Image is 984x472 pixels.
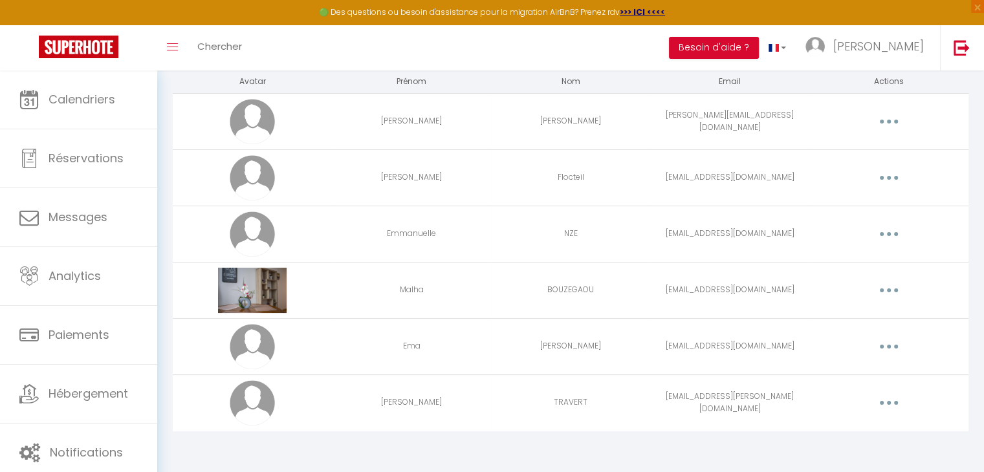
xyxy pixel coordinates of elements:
[230,211,275,257] img: avatar.png
[39,36,118,58] img: Super Booking
[954,39,970,56] img: logout
[218,268,286,313] img: 17553506409633.jpg
[332,206,491,262] td: Emmanuelle
[49,268,101,284] span: Analytics
[49,385,128,402] span: Hébergement
[173,70,332,93] th: Avatar
[332,262,491,318] td: Malha
[49,327,109,343] span: Paiements
[49,150,124,166] span: Réservations
[188,25,252,70] a: Chercher
[230,155,275,200] img: avatar.png
[650,374,809,431] td: [EMAIL_ADDRESS][PERSON_NAME][DOMAIN_NAME]
[49,209,107,225] span: Messages
[796,25,940,70] a: ... [PERSON_NAME]
[332,149,491,206] td: [PERSON_NAME]
[491,70,650,93] th: Nom
[230,380,275,425] img: avatar.png
[650,149,809,206] td: [EMAIL_ADDRESS][DOMAIN_NAME]
[650,262,809,318] td: [EMAIL_ADDRESS][DOMAIN_NAME]
[491,374,650,431] td: TRAVERT
[650,318,809,374] td: [EMAIL_ADDRESS][DOMAIN_NAME]
[650,93,809,149] td: [PERSON_NAME][EMAIL_ADDRESS][DOMAIN_NAME]
[650,206,809,262] td: [EMAIL_ADDRESS][DOMAIN_NAME]
[491,149,650,206] td: Flocteil
[230,324,275,369] img: avatar.png
[332,93,491,149] td: [PERSON_NAME]
[805,37,825,56] img: ...
[650,70,809,93] th: Email
[491,262,650,318] td: BOUZEGAOU
[491,93,650,149] td: [PERSON_NAME]
[491,318,650,374] td: [PERSON_NAME]
[230,99,275,144] img: avatar.png
[833,38,924,54] span: [PERSON_NAME]
[49,91,115,107] span: Calendriers
[332,70,491,93] th: Prénom
[332,318,491,374] td: Ema
[50,444,123,460] span: Notifications
[332,374,491,431] td: [PERSON_NAME]
[491,206,650,262] td: NZE
[197,39,242,53] span: Chercher
[669,37,759,59] button: Besoin d'aide ?
[809,70,968,93] th: Actions
[620,6,665,17] a: >>> ICI <<<<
